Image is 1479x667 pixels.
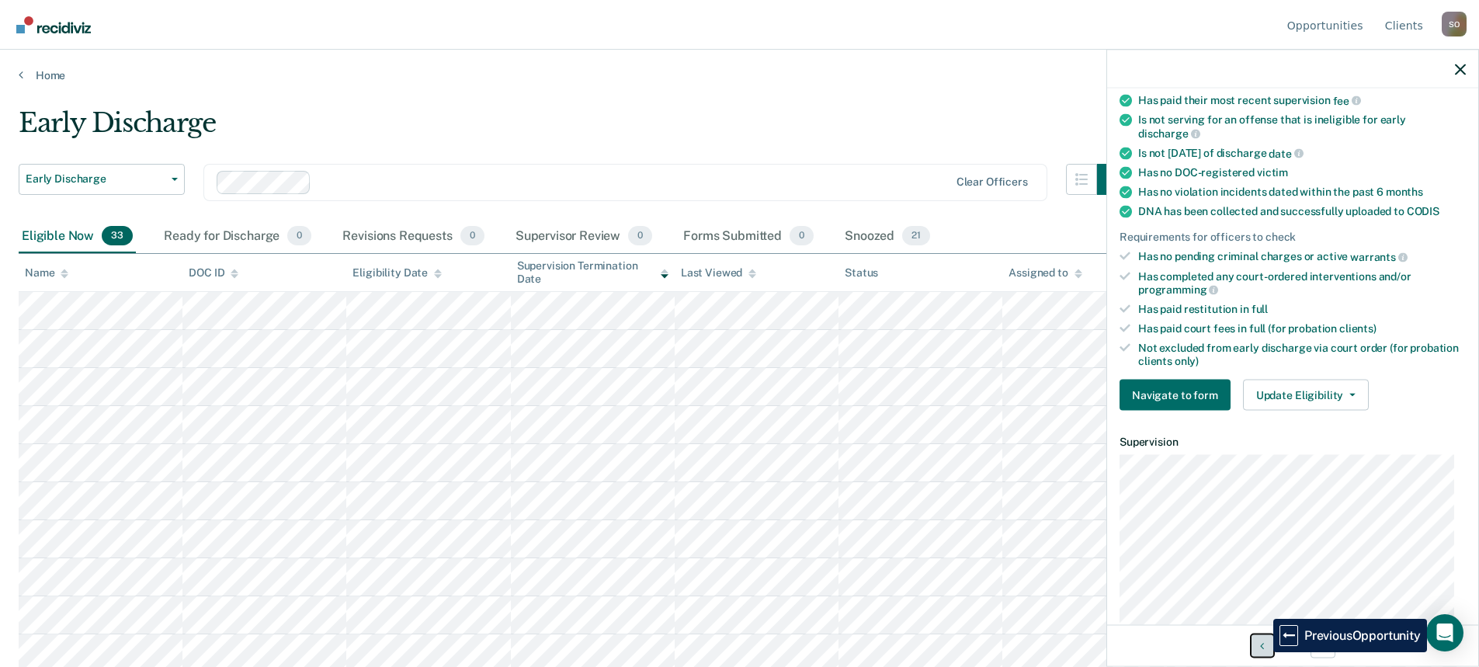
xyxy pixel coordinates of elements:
[1175,354,1199,367] span: only)
[1138,186,1466,199] div: Has no violation incidents dated within the past 6
[339,220,487,254] div: Revisions Requests
[1138,341,1466,367] div: Not excluded from early discharge via court order (for probation clients
[1269,147,1303,159] span: date
[352,266,442,280] div: Eligibility Date
[26,172,165,186] span: Early Discharge
[842,220,933,254] div: Snoozed
[512,220,656,254] div: Supervisor Review
[1138,146,1466,160] div: Is not [DATE] of discharge
[1138,321,1466,335] div: Has paid court fees in full (for probation
[1442,12,1467,36] div: S O
[1386,186,1423,198] span: months
[102,226,133,246] span: 33
[189,266,238,280] div: DOC ID
[1252,303,1268,315] span: full
[1339,321,1377,334] span: clients)
[161,220,314,254] div: Ready for Discharge
[680,220,817,254] div: Forms Submitted
[1120,380,1231,411] button: Navigate to form
[16,16,91,33] img: Recidiviz
[681,266,756,280] div: Last Viewed
[1257,166,1288,179] span: victim
[1138,205,1466,218] div: DNA has been collected and successfully uploaded to
[1138,269,1466,296] div: Has completed any court-ordered interventions and/or
[1009,266,1081,280] div: Assigned to
[1107,624,1478,665] div: 2 / 33
[1120,436,1466,449] dt: Supervision
[25,266,68,280] div: Name
[1120,380,1237,411] a: Navigate to form link
[1138,250,1466,264] div: Has no pending criminal charges or active
[1138,113,1466,140] div: Is not serving for an offense that is ineligible for early
[1333,94,1361,106] span: fee
[1138,283,1218,296] span: programming
[845,266,878,280] div: Status
[902,226,930,246] span: 21
[790,226,814,246] span: 0
[1250,633,1275,658] button: Previous Opportunity
[460,226,484,246] span: 0
[1243,380,1369,411] button: Update Eligibility
[1350,250,1408,262] span: warrants
[628,226,652,246] span: 0
[1138,127,1200,139] span: discharge
[1138,303,1466,316] div: Has paid restitution in
[1138,166,1466,179] div: Has no DOC-registered
[1138,93,1466,107] div: Has paid their most recent supervision
[517,259,668,286] div: Supervision Termination Date
[1311,633,1335,658] button: Next Opportunity
[1407,205,1439,217] span: CODIS
[19,107,1128,151] div: Early Discharge
[19,220,136,254] div: Eligible Now
[19,68,1460,82] a: Home
[1426,614,1463,651] div: Open Intercom Messenger
[1442,12,1467,36] button: Profile dropdown button
[956,175,1028,189] div: Clear officers
[287,226,311,246] span: 0
[1120,231,1466,244] div: Requirements for officers to check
